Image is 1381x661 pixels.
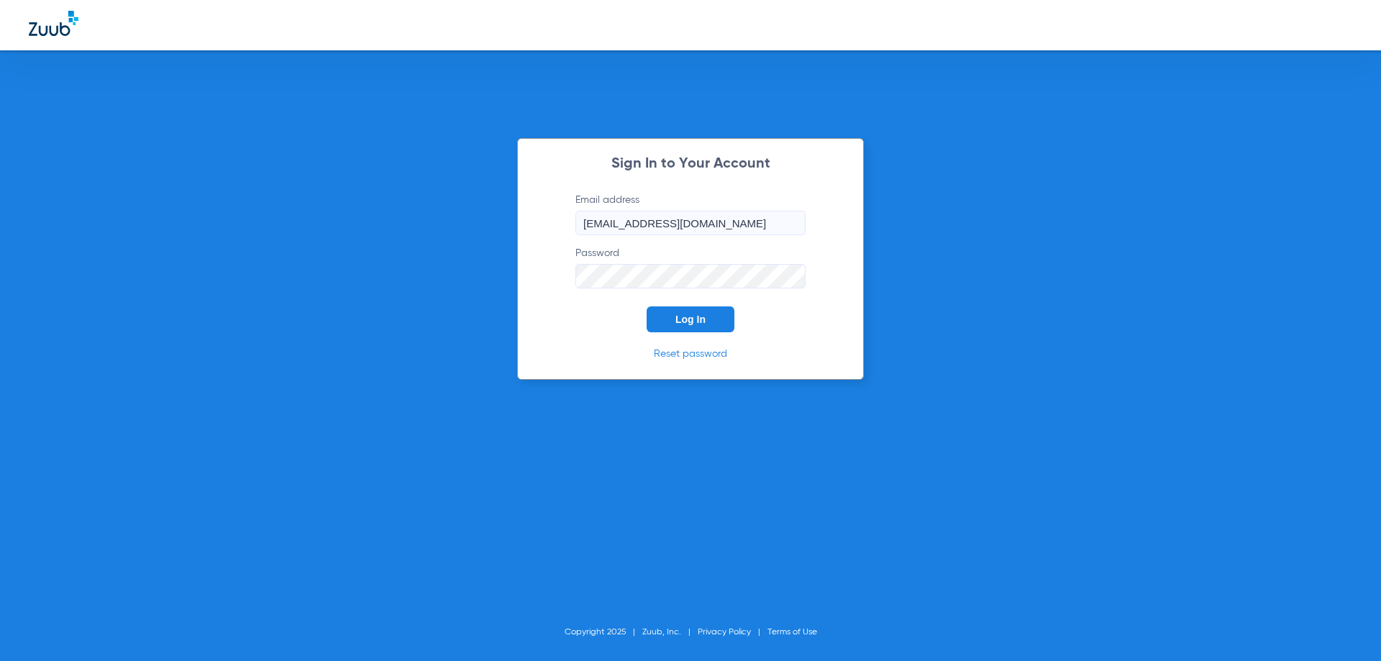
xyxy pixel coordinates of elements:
[575,246,806,288] label: Password
[554,157,827,171] h2: Sign In to Your Account
[642,625,698,639] li: Zuub, Inc.
[654,349,727,359] a: Reset password
[575,193,806,235] label: Email address
[767,628,817,637] a: Terms of Use
[575,264,806,288] input: Password
[647,306,734,332] button: Log In
[675,314,706,325] span: Log In
[565,625,642,639] li: Copyright 2025
[29,11,78,36] img: Zuub Logo
[698,628,751,637] a: Privacy Policy
[575,211,806,235] input: Email address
